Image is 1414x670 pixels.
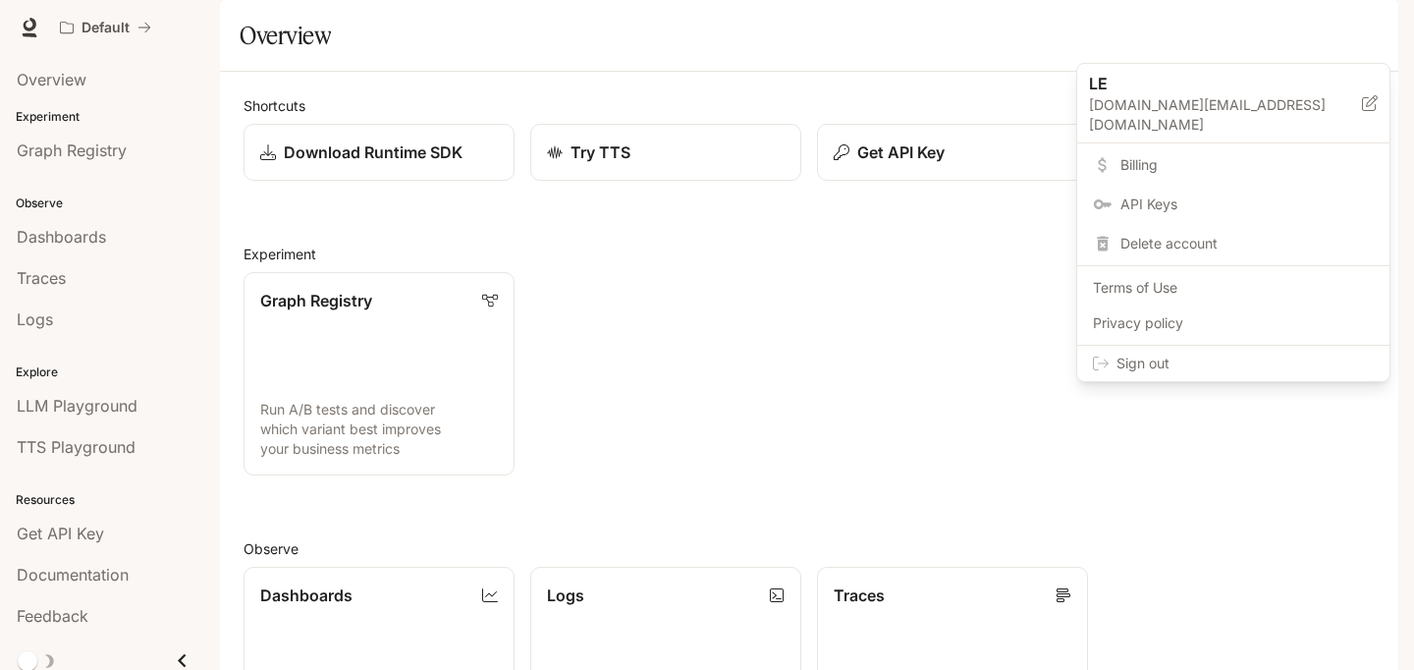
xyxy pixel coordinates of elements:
[1089,95,1362,135] p: [DOMAIN_NAME][EMAIL_ADDRESS][DOMAIN_NAME]
[1120,195,1374,214] span: API Keys
[1081,270,1386,306] a: Terms of Use
[1077,64,1389,143] div: LE[DOMAIN_NAME][EMAIL_ADDRESS][DOMAIN_NAME]
[1116,354,1374,373] span: Sign out
[1081,147,1386,183] a: Billing
[1077,346,1389,381] div: Sign out
[1093,313,1374,333] span: Privacy policy
[1120,234,1374,253] span: Delete account
[1081,187,1386,222] a: API Keys
[1081,226,1386,261] div: Delete account
[1089,72,1331,95] p: LE
[1093,278,1374,298] span: Terms of Use
[1081,306,1386,341] a: Privacy policy
[1120,155,1374,175] span: Billing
